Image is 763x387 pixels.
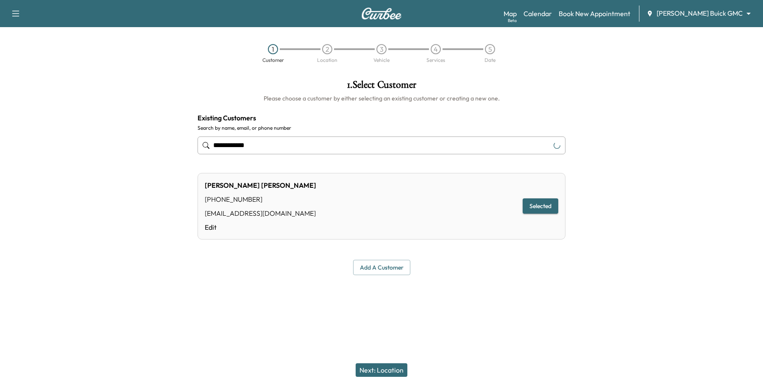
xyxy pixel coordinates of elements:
div: Vehicle [373,58,390,63]
div: 1 [268,44,278,54]
h4: Existing Customers [198,113,565,123]
div: 5 [485,44,495,54]
div: Customer [262,58,284,63]
a: Book New Appointment [559,8,630,19]
div: Beta [508,17,517,24]
div: [EMAIL_ADDRESS][DOMAIN_NAME] [205,208,316,218]
h1: 1 . Select Customer [198,80,565,94]
h6: Please choose a customer by either selecting an existing customer or creating a new one. [198,94,565,103]
label: Search by name, email, or phone number [198,125,565,131]
button: Next: Location [356,363,407,377]
div: Date [485,58,496,63]
img: Curbee Logo [361,8,402,19]
button: Selected [523,198,558,214]
button: Add a customer [353,260,410,276]
a: MapBeta [504,8,517,19]
div: [PERSON_NAME] [PERSON_NAME] [205,180,316,190]
div: Services [426,58,445,63]
div: 2 [322,44,332,54]
div: 3 [376,44,387,54]
div: 4 [431,44,441,54]
div: Location [317,58,337,63]
a: Edit [205,222,316,232]
span: [PERSON_NAME] Buick GMC [657,8,743,18]
div: [PHONE_NUMBER] [205,194,316,204]
a: Calendar [524,8,552,19]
